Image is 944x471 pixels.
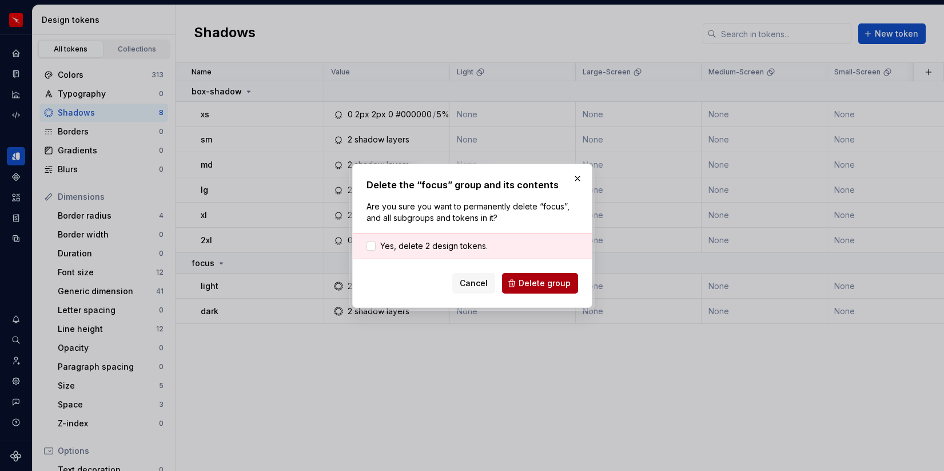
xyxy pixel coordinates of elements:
span: Yes, delete 2 design tokens. [380,240,488,252]
button: Delete group [502,273,578,294]
p: Are you sure you want to permanently delete “focus”, and all subgroups and tokens in it? [367,201,578,224]
button: Cancel [452,273,495,294]
h2: Delete the “focus” group and its contents [367,178,578,192]
span: Cancel [460,278,488,289]
span: Delete group [519,278,571,289]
